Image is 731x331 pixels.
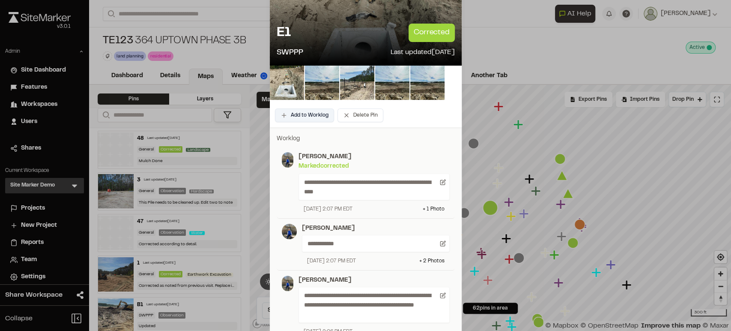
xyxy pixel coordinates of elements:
div: + 1 Photo [423,205,445,213]
button: Delete Pin [337,108,383,122]
button: Add to Worklog [275,108,334,122]
img: file [410,66,445,100]
div: + 2 Photo s [419,257,445,265]
img: file [305,66,339,100]
p: [PERSON_NAME] [298,276,450,285]
img: photo [282,276,293,291]
p: Worklog [277,134,455,144]
img: file [270,66,304,100]
p: [PERSON_NAME] [302,224,449,233]
p: [PERSON_NAME] [298,152,450,162]
img: photo [282,152,293,168]
div: [DATE] 2:07 PM EDT [304,205,352,213]
div: [DATE] 2:07 PM EDT [307,257,356,265]
img: file [375,66,409,100]
img: photo [282,224,297,239]
div: Marked corrected [298,162,349,171]
img: file [340,66,374,100]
